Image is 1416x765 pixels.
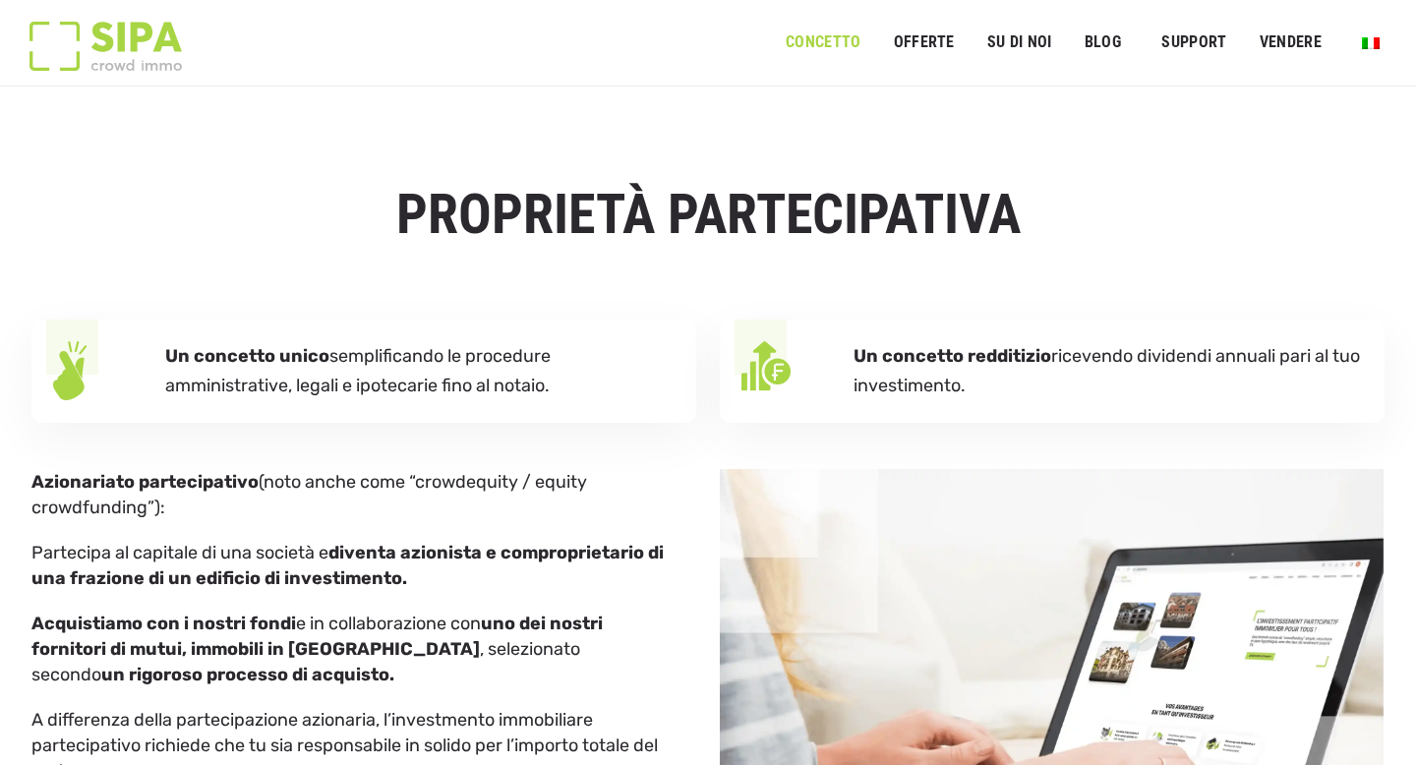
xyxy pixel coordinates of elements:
a: offerte [880,21,967,65]
img: Logo [29,22,182,71]
a: SUPPORT [1149,21,1239,65]
a: SU DI NOI [974,21,1065,65]
p: Partecipa al capitale di una società e [31,540,677,591]
strong: diventa azionista e comproprietario di una frazione di un edificio di investimento. [31,542,664,589]
a: Passa a [1349,24,1392,61]
a: CONCETTO [773,21,874,65]
img: Italiano [1362,37,1380,49]
a: VENDERE [1247,21,1334,65]
p: ricevendo dividendi annuali pari al tuo investimento. [854,341,1363,401]
strong: uno dei nostri fornitori di mutui, immobili in [GEOGRAPHIC_DATA] [31,613,603,660]
p: semplificando le procedure amministrative, legali e ipotecarie fino al notaio. [165,341,675,401]
h1: PROPRIETÀ PARTECIPATIVA [31,185,1385,246]
strong: Un concetto redditizio [854,345,1051,367]
strong: Un concetto unico [165,345,329,367]
strong: Acquistiamo con i nostri fondi [31,613,296,634]
p: e in collaborazione con , selezionato secondo [31,611,677,687]
a: Blog [1072,21,1135,65]
p: (noto anche come “crowdequity / equity crowdfunding”): [31,469,677,520]
nav: Menu principale [786,18,1386,67]
strong: un rigoroso processo di acquisto. [101,664,394,685]
strong: Azionariato partecipativo [31,471,259,493]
